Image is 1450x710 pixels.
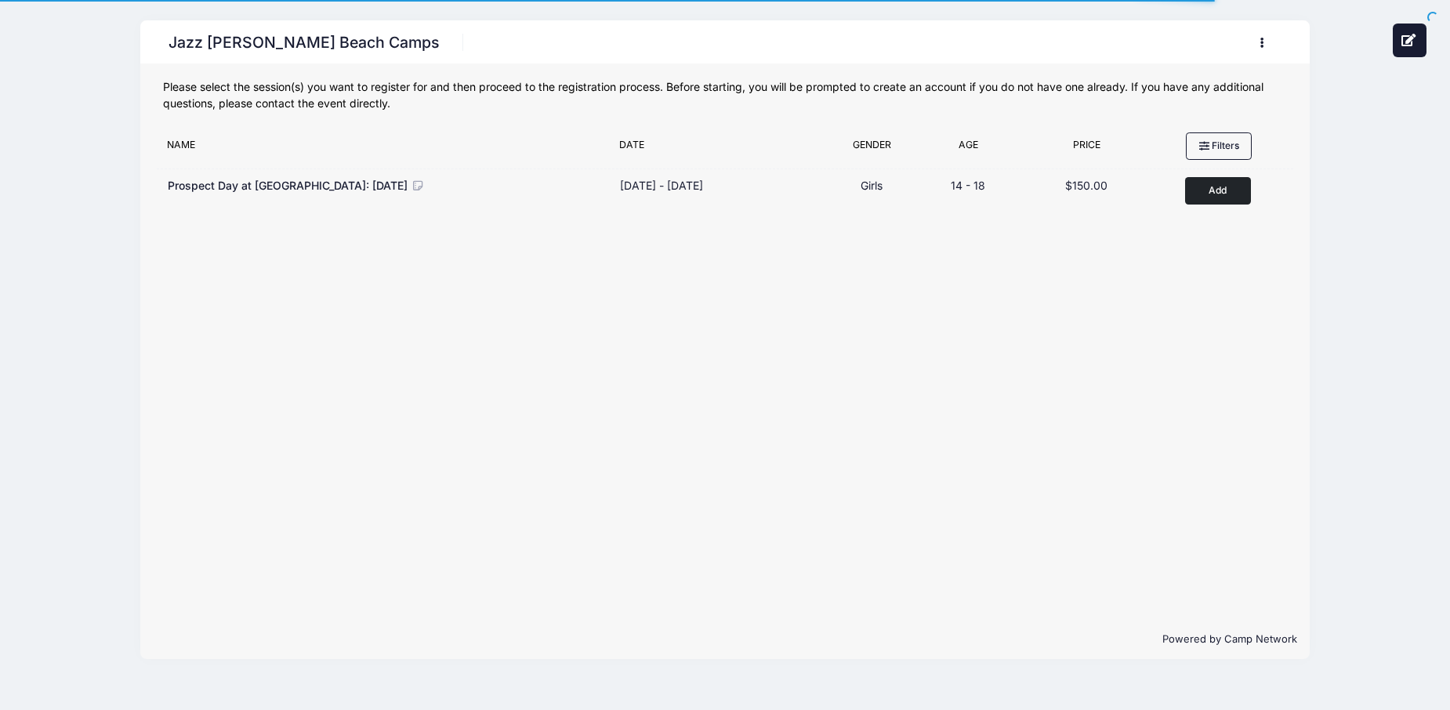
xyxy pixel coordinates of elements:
div: Gender [827,138,917,160]
h1: Jazz [PERSON_NAME] Beach Camps [163,29,444,56]
div: Date [612,138,827,160]
div: Price [1019,138,1155,160]
div: Please select the session(s) you want to register for and then proceed to the registration proces... [163,79,1286,112]
span: 14 - 18 [951,179,985,192]
span: Prospect Day at [GEOGRAPHIC_DATA]: [DATE] [168,179,408,192]
span: $150.00 [1065,179,1107,192]
button: Add [1185,177,1251,205]
span: Girls [861,179,883,192]
button: Filters [1186,132,1252,159]
div: [DATE] - [DATE] [620,177,703,194]
div: Age [917,138,1019,160]
p: Powered by Camp Network [153,632,1296,647]
div: Name [160,138,612,160]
